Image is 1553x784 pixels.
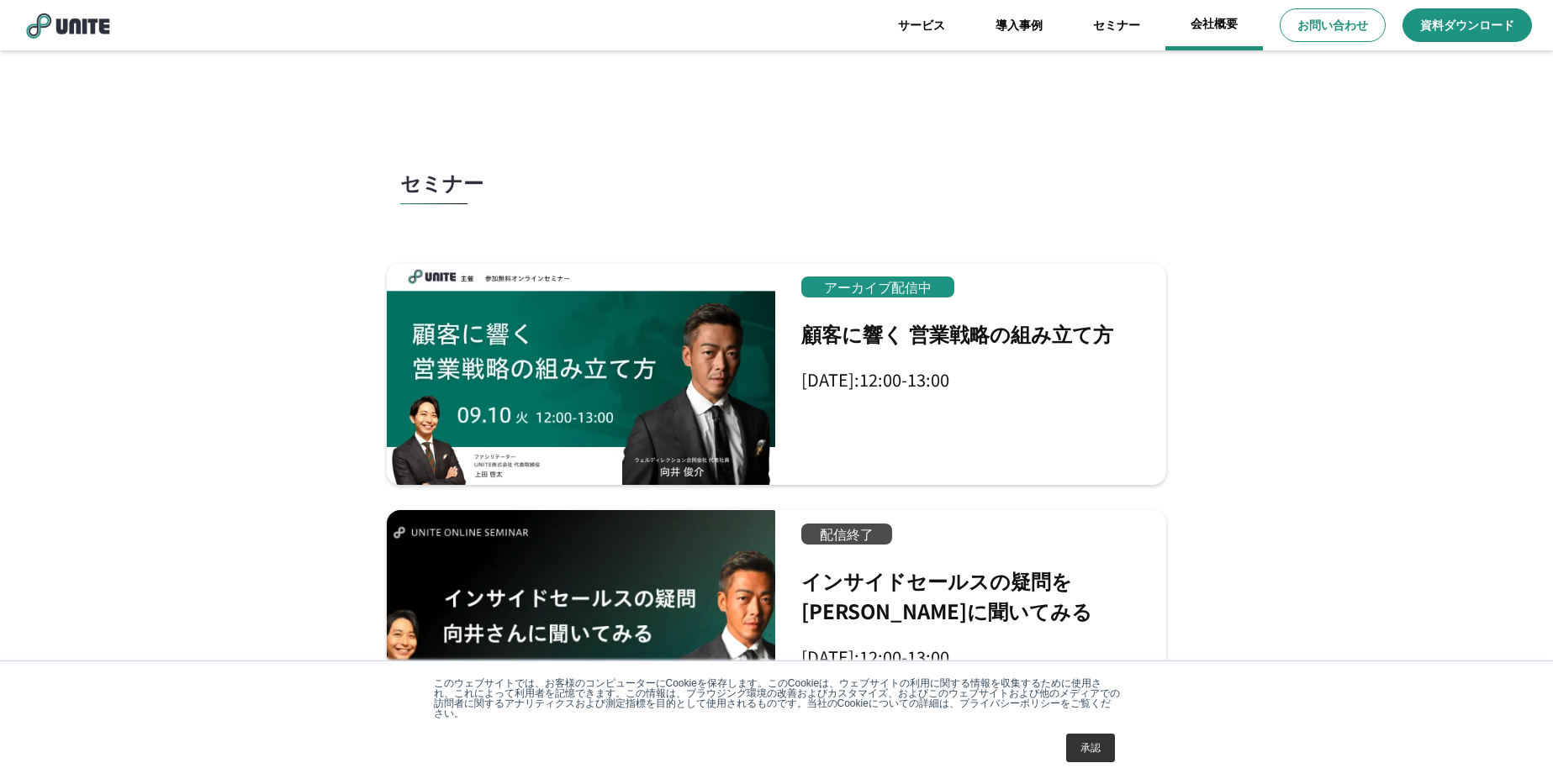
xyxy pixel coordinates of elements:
[801,370,949,390] p: [DATE]:12:00-13:00
[1402,8,1532,42] a: 資料ダウンロード
[434,678,1120,718] p: このウェブサイトでは、お客様のコンピューターにCookieを保存します。このCookieは、ウェブサイトの利用に関する情報を収集するために使用され、これによって利用者を記憶できます。この情報は、...
[801,524,892,545] p: 配信終了
[1066,734,1115,762] a: 承認
[1280,8,1386,42] a: お問い合わせ
[387,263,1166,485] a: アーカイブ配信中顧客に響く 営業戦略の組み立て方[DATE]:12:00-13:00
[801,566,1153,626] p: インサイドセールスの疑問を[PERSON_NAME]に聞いてみる
[801,276,954,297] p: アーカイブ配信中
[400,171,483,195] p: セミナー
[801,647,949,667] p: [DATE]:12:00-13:00
[1297,17,1368,34] p: お問い合わせ
[801,318,1113,349] p: 顧客に響く 営業戦略の組み立て方
[1469,703,1553,784] iframe: Chat Widget
[383,137,1170,263] button: セミナー
[1420,17,1514,34] p: 資料ダウンロード
[1469,703,1553,784] div: チャットウィジェット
